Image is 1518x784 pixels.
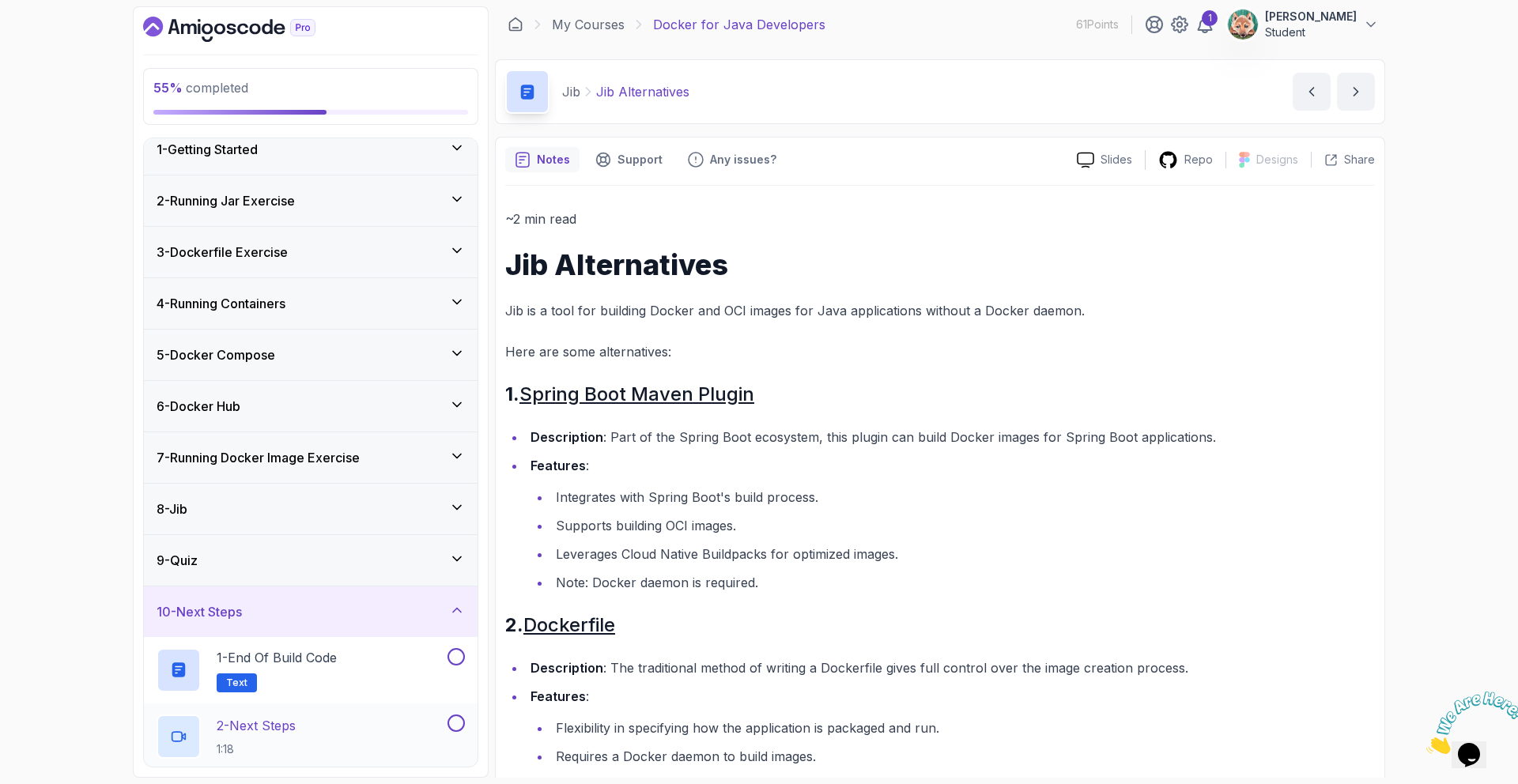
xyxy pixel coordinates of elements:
h3: 2 - Running Jar Exercise [157,191,295,210]
p: Designs [1256,152,1298,168]
button: 8-Jib [144,484,478,534]
a: Dockerfile [523,613,615,636]
button: 2-Running Jar Exercise [144,175,478,226]
p: Jib is a tool for building Docker and OCI images for Java applications without a Docker daemon. [505,300,1375,322]
h3: 5 - Docker Compose [157,345,275,364]
strong: Description [531,429,603,445]
p: Jib Alternatives [596,82,689,101]
h3: 1 - Getting Started [157,140,258,159]
p: Here are some alternatives: [505,341,1375,363]
img: user profile image [1228,9,1258,40]
li: Integrates with Spring Boot's build process. [551,486,1375,508]
p: Any issues? [710,152,776,168]
h3: 7 - Running Docker Image Exercise [157,448,360,467]
a: 1 [1195,15,1214,34]
p: Slides [1101,152,1132,168]
button: 10-Next Steps [144,586,478,637]
span: Text [226,677,247,689]
button: 1-Getting Started [144,124,478,175]
span: 55 % [153,80,183,96]
button: 9-Quiz [144,535,478,586]
h3: 9 - Quiz [157,551,198,570]
a: Dashboard [143,17,352,42]
button: 1-End of build codeText [157,648,465,692]
button: 7-Running Docker Image Exercise [144,432,478,483]
li: Requires a Docker daemon to build images. [551,745,1375,767]
p: 1:18 [217,741,296,757]
button: 6-Docker Hub [144,381,478,432]
h1: Jib Alternatives [505,249,1375,281]
h3: 10 - Next Steps [157,602,242,621]
button: 4-Running Containers [144,278,478,329]
p: Docker for Java Developers [653,15,825,34]
a: Repo [1146,150,1225,170]
a: My Courses [552,15,625,34]
button: next content [1337,73,1375,111]
strong: Features [531,688,586,704]
h3: 3 - Dockerfile Exercise [157,243,288,262]
button: 5-Docker Compose [144,330,478,380]
a: Dashboard [508,17,523,32]
h2: 2. [505,612,1375,638]
button: Share [1311,152,1375,168]
li: : The traditional method of writing a Dockerfile gives full control over the image creation process. [526,657,1375,679]
img: Chat attention grabber [6,6,104,69]
h3: 8 - Jib [157,499,187,518]
li: Leverages Cloud Native Buildpacks for optimized images. [551,543,1375,565]
button: 2-Next Steps1:18 [157,714,465,759]
button: previous content [1293,73,1331,111]
button: notes button [505,147,580,172]
button: Feedback button [678,147,786,172]
p: Jib [562,82,580,101]
li: : Part of the Spring Boot ecosystem, this plugin can build Docker images for Spring Boot applicat... [526,426,1375,448]
li: Flexibility in specifying how the application is packaged and run. [551,717,1375,739]
h2: 1. [505,382,1375,407]
li: : [526,454,1375,594]
iframe: chat widget [1420,685,1518,760]
p: Share [1344,152,1375,168]
strong: Features [531,458,586,473]
li: Note: Docker daemon is required. [551,571,1375,594]
p: ~2 min read [505,208,1375,230]
button: user profile image[PERSON_NAME]Student [1227,9,1379,40]
p: Support [617,152,663,168]
p: Repo [1184,152,1213,168]
h3: 4 - Running Containers [157,294,285,313]
button: 3-Dockerfile Exercise [144,227,478,277]
p: [PERSON_NAME] [1265,9,1357,24]
p: 61 Points [1076,17,1119,32]
a: Spring Boot Maven Plugin [519,383,754,405]
span: completed [153,80,248,96]
li: : [526,685,1375,767]
p: 1 - End of build code [217,648,337,667]
h3: 6 - Docker Hub [157,397,240,416]
a: Slides [1064,152,1145,168]
button: Support button [586,147,672,172]
p: Student [1265,24,1357,40]
p: 2 - Next Steps [217,716,296,735]
div: 1 [1202,10,1218,26]
strong: Description [531,660,603,676]
p: Notes [537,152,570,168]
li: Supports building OCI images. [551,514,1375,537]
